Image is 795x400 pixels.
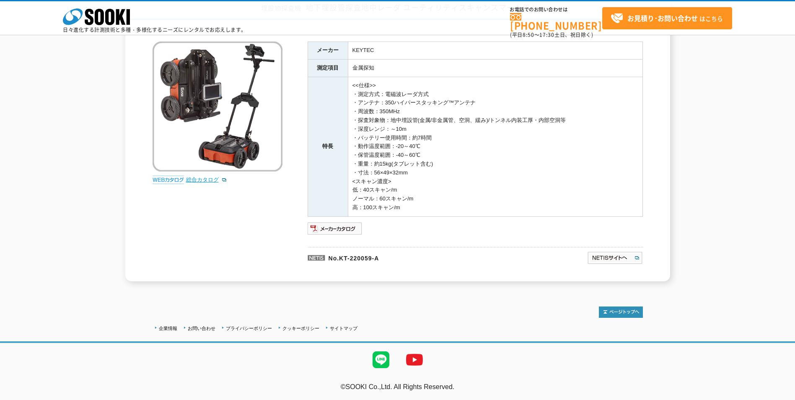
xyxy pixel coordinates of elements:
[364,343,398,377] img: LINE
[510,31,593,39] span: (平日 ～ 土日、祝日除く)
[510,7,602,12] span: お電話でのお問い合わせは
[226,326,272,331] a: プライバシーポリシー
[308,227,363,234] a: メーカーカタログ
[523,31,534,39] span: 8:50
[186,177,227,183] a: 総合カタログ
[587,251,643,265] img: NETISサイトへ
[308,77,348,216] th: 特長
[763,392,795,399] a: テストMail
[153,42,282,171] img: 地下埋設管探査地中レーダ ユーティリティスキャンスマートTL
[627,13,698,23] strong: お見積り･お問い合わせ
[510,13,602,30] a: [PHONE_NUMBER]
[348,42,642,60] td: KEYTEC
[159,326,177,331] a: 企業情報
[611,12,723,25] span: はこちら
[153,176,184,184] img: webカタログ
[308,59,348,77] th: 測定項目
[599,306,643,318] img: トップページへ
[308,247,506,267] p: No.KT-220059-A
[308,222,363,235] img: メーカーカタログ
[348,59,642,77] td: 金属探知
[602,7,732,29] a: お見積り･お問い合わせはこちら
[330,326,357,331] a: サイトマップ
[308,42,348,60] th: メーカー
[348,77,642,216] td: <<仕様>> ・測定方式：電磁波レーダ方式 ・アンテナ：350ハイパースタッキング™アンテナ ・周波数：350MHz ・探査対象物：地中埋設管(金属/非金属管、空洞、緩み)/トンネル内装工厚・内...
[282,326,319,331] a: クッキーポリシー
[398,343,431,377] img: YouTube
[188,326,215,331] a: お問い合わせ
[63,27,246,32] p: 日々進化する計測技術と多種・多様化するニーズにレンタルでお応えします。
[539,31,554,39] span: 17:30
